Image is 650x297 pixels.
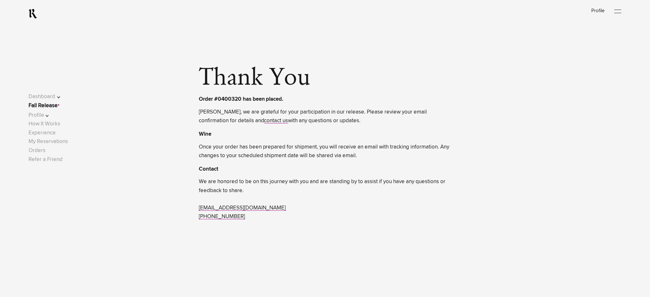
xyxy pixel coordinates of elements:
[29,121,60,127] a: How It Works
[29,148,46,153] a: Orders
[199,65,311,91] span: Thank You
[592,8,605,13] a: Profile
[29,92,69,101] button: Dashboard
[199,177,451,221] span: We are honored to be on this journey with you and are standing by to assist if you have any quest...
[199,165,218,174] p: Contact
[199,143,451,160] span: Once your order has been prepared for shipment, you will receive an email with tracking informati...
[199,130,211,139] p: Wine
[264,118,288,123] a: contact us
[199,214,245,219] a: [PHONE_NUMBER]
[29,9,37,19] a: RealmCellars
[29,139,68,144] a: My Reservations
[199,95,283,104] p: Order #0400320 has been placed.
[29,103,58,108] a: Fall Release
[199,108,451,125] span: [PERSON_NAME], we are grateful for your participation in our release. Please review your email co...
[29,157,63,162] a: Refer a Friend
[199,205,286,211] a: [EMAIL_ADDRESS][DOMAIN_NAME]
[29,111,69,120] button: Profile
[29,130,56,136] a: Experience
